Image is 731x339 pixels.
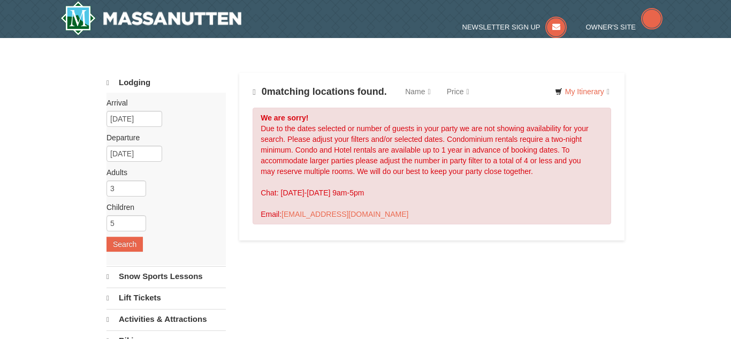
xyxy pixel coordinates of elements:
div: Due to the dates selected or number of guests in your party we are not showing availability for y... [253,108,611,224]
a: Newsletter Sign Up [462,23,567,31]
a: My Itinerary [548,84,616,100]
a: [EMAIL_ADDRESS][DOMAIN_NAME] [281,210,408,219]
label: Adults [106,167,218,178]
a: Snow Sports Lessons [106,266,226,287]
button: Search [106,237,143,252]
label: Departure [106,132,218,143]
strong: We are sorry! [261,114,308,122]
span: Newsletter Sign Up [462,23,540,31]
label: Arrival [106,97,218,108]
a: Price [439,81,477,102]
a: Owner's Site [586,23,663,31]
a: Massanutten Resort [60,1,241,35]
a: Lift Tickets [106,288,226,308]
a: Activities & Attractions [106,309,226,329]
label: Children [106,202,218,213]
img: Massanutten Resort Logo [60,1,241,35]
a: Name [397,81,438,102]
a: Lodging [106,73,226,93]
span: Owner's Site [586,23,636,31]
